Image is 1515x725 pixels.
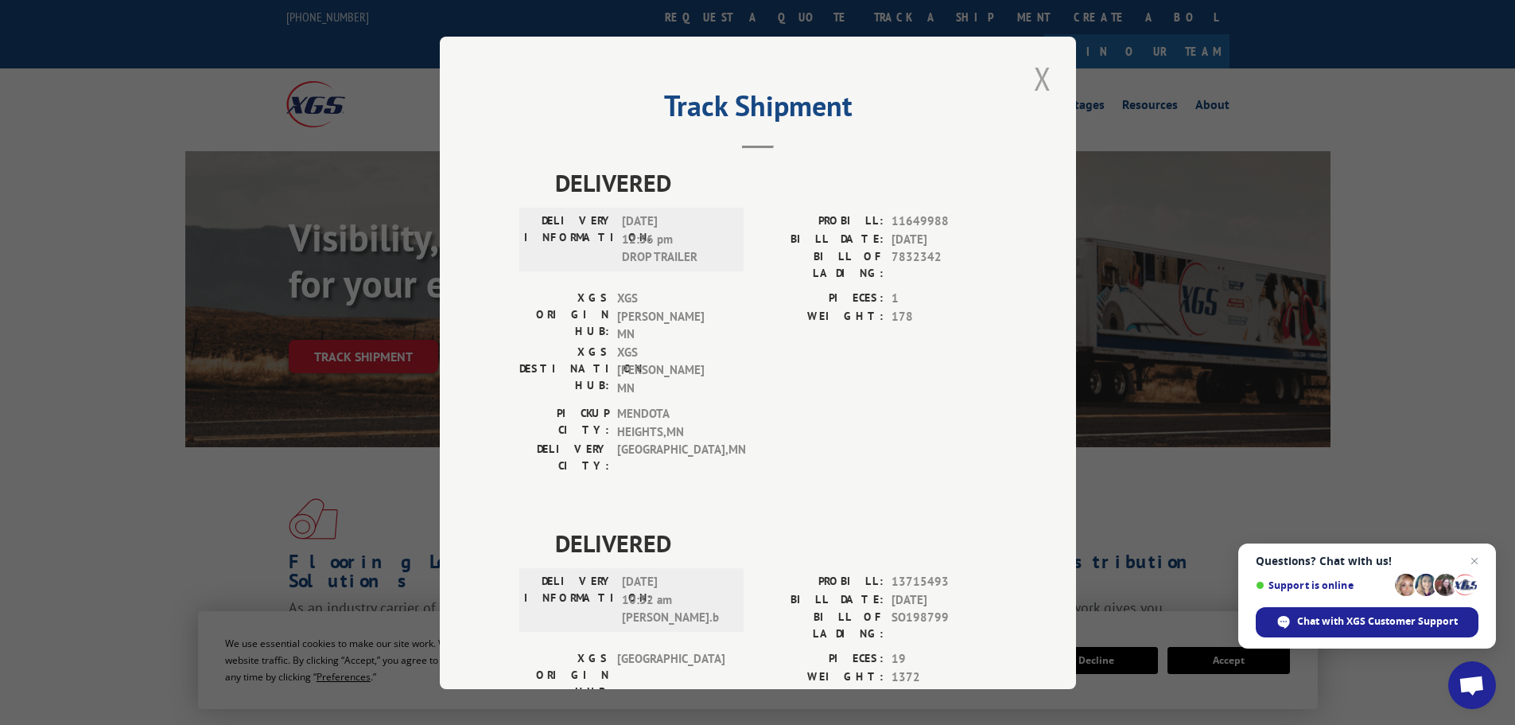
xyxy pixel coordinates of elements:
span: Chat with XGS Customer Support [1297,614,1458,629]
span: XGS [PERSON_NAME] MN [617,290,724,344]
label: BILL OF LADING: [758,248,884,282]
span: 178 [892,307,996,325]
span: 19 [892,650,996,668]
label: PROBILL: [758,212,884,231]
label: PROBILL: [758,573,884,591]
label: WEIGHT: [758,307,884,325]
span: 1 [892,290,996,308]
button: Close modal [1029,57,1056,100]
h2: Track Shipment [519,95,996,125]
label: WEIGHT: [758,668,884,686]
label: PIECES: [758,290,884,308]
label: BILL DATE: [758,591,884,609]
label: DELIVERY CITY: [519,441,609,474]
span: 1372 [892,668,996,686]
span: [DATE] 10:32 am [PERSON_NAME].b [622,573,729,627]
label: XGS ORIGIN HUB: [519,650,609,700]
span: [GEOGRAPHIC_DATA] , MN [617,441,724,474]
label: PICKUP CITY: [519,405,609,441]
a: Open chat [1448,661,1496,709]
span: DELIVERED [555,525,996,561]
label: DELIVERY INFORMATION: [524,573,614,627]
label: DELIVERY INFORMATION: [524,212,614,267]
label: XGS ORIGIN HUB: [519,290,609,344]
span: Support is online [1256,579,1389,591]
span: XGS [PERSON_NAME] MN [617,343,724,397]
span: MENDOTA HEIGHTS , MN [617,405,724,441]
label: BILL OF LADING: [758,609,884,642]
span: Chat with XGS Customer Support [1256,607,1478,637]
label: PIECES: [758,650,884,668]
span: 7832342 [892,248,996,282]
label: BILL DATE: [758,230,884,248]
span: [GEOGRAPHIC_DATA] [617,650,724,700]
span: 13715493 [892,573,996,591]
span: 11649988 [892,212,996,231]
span: Questions? Chat with us! [1256,555,1478,567]
span: [DATE] [892,230,996,248]
span: SO198799 [892,609,996,642]
span: DELIVERED [555,165,996,201]
span: [DATE] 12:36 pm DROP TRAILER [622,212,729,267]
span: [DATE] [892,591,996,609]
label: XGS DESTINATION HUB: [519,343,609,397]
